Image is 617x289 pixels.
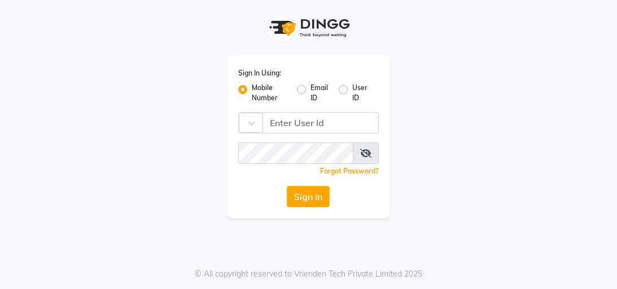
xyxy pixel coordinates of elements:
[252,83,288,103] label: Mobile Number
[238,143,354,164] input: Username
[238,68,281,78] label: Sign In Using:
[310,83,330,103] label: Email ID
[262,112,379,134] input: Username
[320,167,379,175] a: Forgot Password?
[352,83,370,103] label: User ID
[263,11,353,45] img: logo1.svg
[287,186,330,207] button: Sign In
